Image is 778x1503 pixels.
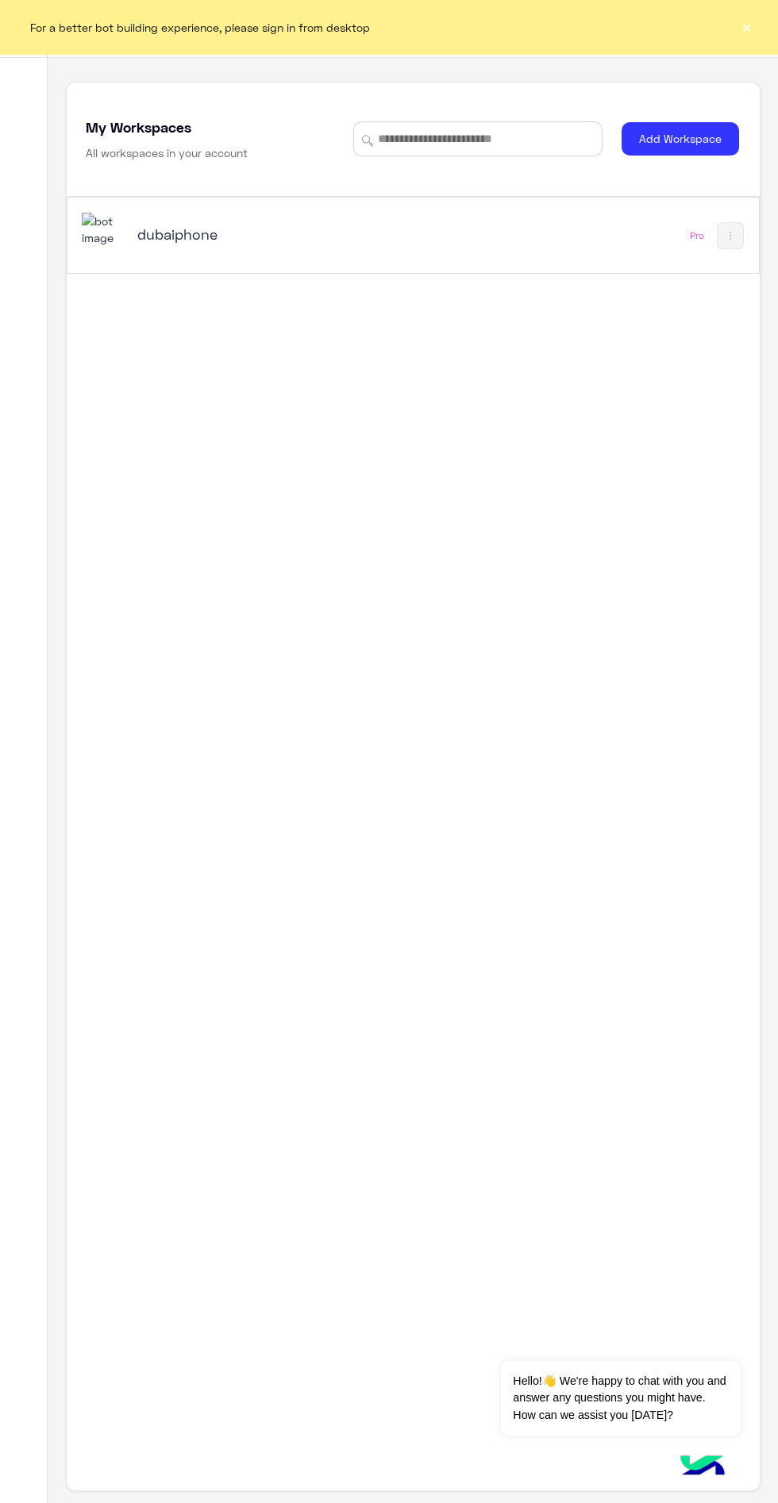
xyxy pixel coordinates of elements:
h5: My Workspaces [86,117,191,136]
h6: All workspaces in your account [86,145,248,161]
h5: dubaiphone [137,225,376,244]
button: × [738,19,754,35]
img: hulul-logo.png [675,1440,730,1495]
span: For a better bot building experience, please sign in from desktop [30,19,370,36]
div: Pro [690,229,704,242]
button: Add Workspace [622,122,739,156]
span: Hello!👋 We're happy to chat with you and answer any questions you might have. How can we assist y... [501,1361,740,1436]
img: 1403182699927242 [82,213,125,247]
